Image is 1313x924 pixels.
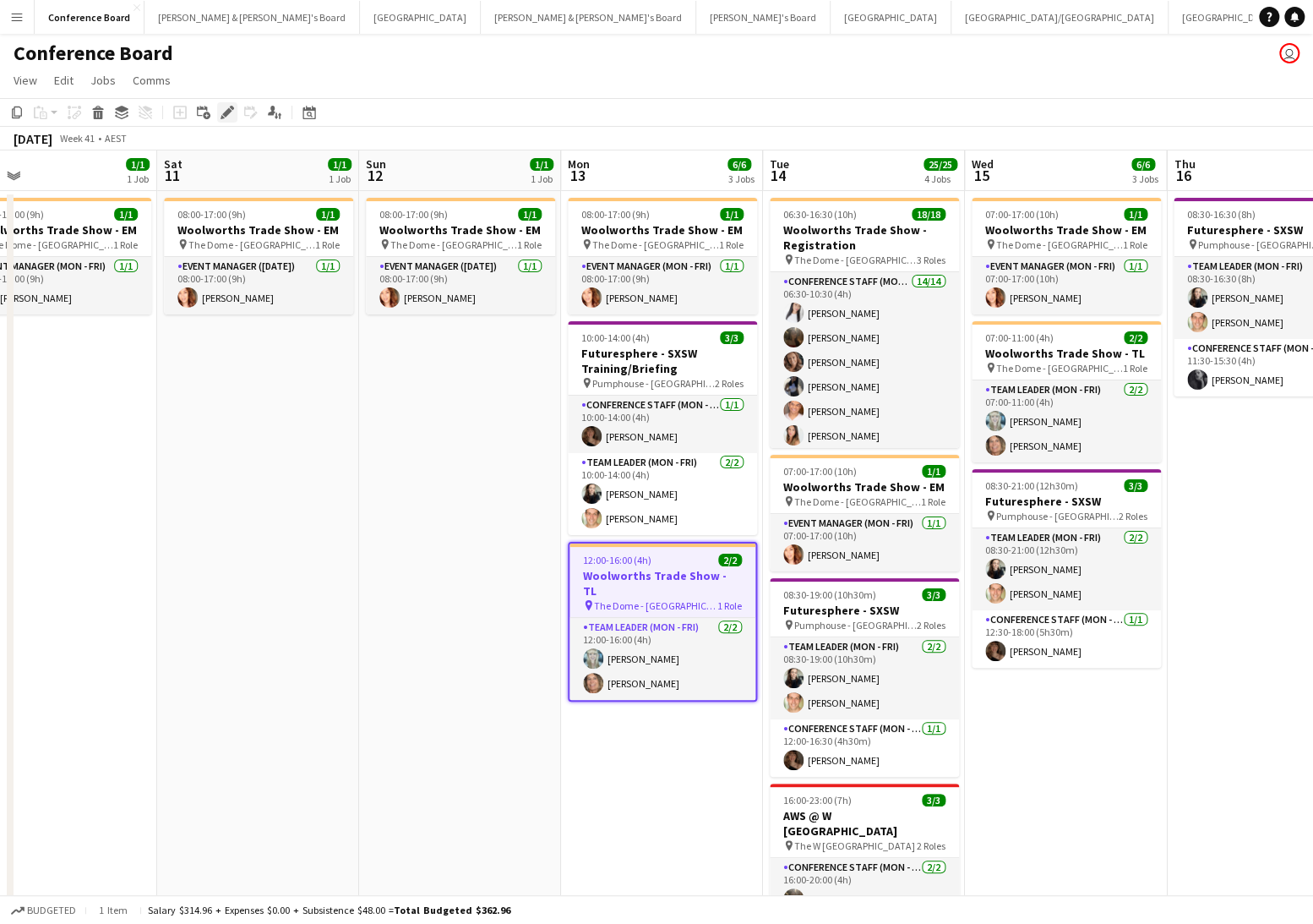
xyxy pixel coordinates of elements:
[996,510,1119,522] span: Pumphouse - [GEOGRAPHIC_DATA]
[794,254,917,266] span: The Dome - [GEOGRAPHIC_DATA]
[969,166,994,185] span: 15
[996,362,1123,375] span: The Dome - [GEOGRAPHIC_DATA]
[783,588,876,601] span: 08:30-19:00 (10h30m)
[770,578,959,777] app-job-card: 08:30-19:00 (10h30m)3/3Futuresphere - SXSW Pumphouse - [GEOGRAPHIC_DATA]2 RolesTeam Leader (Mon -...
[531,172,553,185] div: 1 Job
[923,158,957,171] span: 25/25
[922,588,945,601] span: 3/3
[1174,156,1195,172] span: Thu
[1124,208,1147,221] span: 1/1
[770,455,959,571] app-job-card: 07:00-17:00 (10h)1/1Woolworths Trade Show - EM The Dome - [GEOGRAPHIC_DATA]1 RoleEvent Manager (M...
[728,172,755,185] div: 3 Jobs
[951,1,1169,34] button: [GEOGRAPHIC_DATA]/[GEOGRAPHIC_DATA]
[770,603,959,618] h3: Futuresphere - SXSW
[972,156,994,172] span: Wed
[594,599,717,612] span: The Dome - [GEOGRAPHIC_DATA]
[972,528,1161,610] app-card-role: Team Leader (Mon - Fri)2/208:30-21:00 (12h30m)[PERSON_NAME][PERSON_NAME]
[770,514,959,571] app-card-role: Event Manager (Mon - Fri)1/107:00-17:00 (10h)[PERSON_NAME]
[366,257,555,314] app-card-role: Event Manager ([DATE])1/108:00-17:00 (9h)[PERSON_NAME]
[985,479,1078,492] span: 08:30-21:00 (12h30m)
[316,208,340,221] span: 1/1
[794,619,917,631] span: Pumphouse - [GEOGRAPHIC_DATA]
[54,73,74,88] span: Edit
[831,1,951,34] button: [GEOGRAPHIC_DATA]
[14,130,52,147] div: [DATE]
[35,1,144,34] button: Conference Board
[1132,172,1158,185] div: 3 Jobs
[568,321,757,535] app-job-card: 10:00-14:00 (4h)3/3Futuresphere - SXSW Training/Briefing Pumphouse - [GEOGRAPHIC_DATA]2 RolesConf...
[366,156,386,172] span: Sun
[113,238,138,251] span: 1 Role
[922,465,945,478] span: 1/1
[767,166,789,185] span: 14
[481,1,696,34] button: [PERSON_NAME] & [PERSON_NAME]'s Board
[696,1,831,34] button: [PERSON_NAME]'s Board
[366,198,555,314] app-job-card: 08:00-17:00 (9h)1/1Woolworths Trade Show - EM The Dome - [GEOGRAPHIC_DATA]1 RoleEvent Manager ([D...
[177,208,246,221] span: 08:00-17:00 (9h)
[783,794,852,806] span: 16:00-23:00 (7h)
[161,166,183,185] span: 11
[1171,166,1195,185] span: 16
[972,494,1161,509] h3: Futuresphere - SXSW
[126,69,177,91] a: Comms
[14,41,173,66] h1: Conference Board
[530,158,553,171] span: 1/1
[917,619,945,631] span: 2 Roles
[1279,43,1299,63] app-user-avatar: Kristelle Bristow
[127,172,149,185] div: 1 Job
[719,238,744,251] span: 1 Role
[592,377,715,390] span: Pumphouse - [GEOGRAPHIC_DATA]
[7,69,44,91] a: View
[164,198,353,314] app-job-card: 08:00-17:00 (9h)1/1Woolworths Trade Show - EM The Dome - [GEOGRAPHIC_DATA]1 RoleEvent Manager ([D...
[996,238,1123,251] span: The Dome - [GEOGRAPHIC_DATA]
[1123,362,1147,375] span: 1 Role
[1124,479,1147,492] span: 3/3
[917,839,945,852] span: 2 Roles
[8,901,79,920] button: Budgeted
[972,257,1161,314] app-card-role: Event Manager (Mon - Fri)1/107:00-17:00 (10h)[PERSON_NAME]
[1169,1,1289,34] button: [GEOGRAPHIC_DATA]
[565,166,590,185] span: 13
[718,554,742,566] span: 2/2
[770,198,959,448] app-job-card: 06:30-16:30 (10h)18/18Woolworths Trade Show - Registration The Dome - [GEOGRAPHIC_DATA]3 RolesCon...
[794,495,921,508] span: The Dome - [GEOGRAPHIC_DATA]
[93,904,133,916] span: 1 item
[47,69,80,91] a: Edit
[972,380,1161,462] app-card-role: Team Leader (Mon - Fri)2/207:00-11:00 (4h)[PERSON_NAME][PERSON_NAME]
[972,610,1161,668] app-card-role: Conference Staff (Mon - Fri)1/112:30-18:00 (5h30m)[PERSON_NAME]
[363,166,386,185] span: 12
[720,331,744,344] span: 3/3
[569,568,755,599] h3: Woolworths Trade Show - TL
[114,208,138,221] span: 1/1
[972,469,1161,668] div: 08:30-21:00 (12h30m)3/3Futuresphere - SXSW Pumphouse - [GEOGRAPHIC_DATA]2 RolesTeam Leader (Mon -...
[770,156,789,172] span: Tue
[315,238,340,251] span: 1 Role
[972,222,1161,238] h3: Woolworths Trade Show - EM
[328,158,351,171] span: 1/1
[912,208,945,221] span: 18/18
[188,238,315,251] span: The Dome - [GEOGRAPHIC_DATA]
[568,198,757,314] app-job-card: 08:00-17:00 (9h)1/1Woolworths Trade Show - EM The Dome - [GEOGRAPHIC_DATA]1 RoleEvent Manager (Mo...
[379,208,448,221] span: 08:00-17:00 (9h)
[518,208,542,221] span: 1/1
[56,132,98,145] span: Week 41
[794,839,915,852] span: The W [GEOGRAPHIC_DATA]
[770,808,959,839] h3: AWS @ W [GEOGRAPHIC_DATA]
[783,208,857,221] span: 06:30-16:30 (10h)
[922,794,945,806] span: 3/3
[770,222,959,253] h3: Woolworths Trade Show - Registration
[568,542,757,702] div: 12:00-16:00 (4h)2/2Woolworths Trade Show - TL The Dome - [GEOGRAPHIC_DATA]1 RoleTeam Leader (Mon ...
[144,1,360,34] button: [PERSON_NAME] & [PERSON_NAME]'s Board
[715,377,744,390] span: 2 Roles
[770,719,959,777] app-card-role: Conference Staff (Mon - Fri)1/112:00-16:30 (4h30m)[PERSON_NAME]
[568,453,757,535] app-card-role: Team Leader (Mon - Fri)2/210:00-14:00 (4h)[PERSON_NAME][PERSON_NAME]
[164,257,353,314] app-card-role: Event Manager ([DATE])1/108:00-17:00 (9h)[PERSON_NAME]
[568,346,757,376] h3: Futuresphere - SXSW Training/Briefing
[164,156,183,172] span: Sat
[394,904,510,916] span: Total Budgeted $362.96
[924,172,956,185] div: 4 Jobs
